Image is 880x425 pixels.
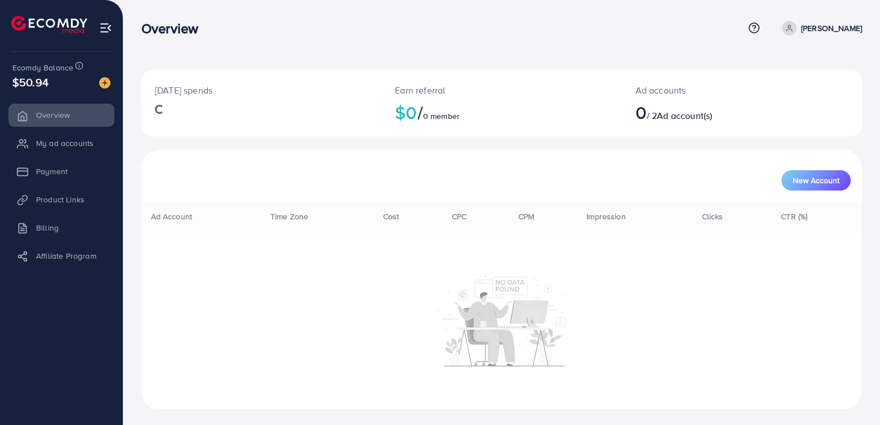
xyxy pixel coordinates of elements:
[635,101,789,123] h2: / 2
[793,176,839,184] span: New Account
[395,101,608,123] h2: $0
[423,110,460,122] span: 0 member
[12,62,73,73] span: Ecomdy Balance
[781,170,851,191] button: New Account
[11,16,87,33] img: logo
[635,83,789,97] p: Ad accounts
[395,83,608,97] p: Earn referral
[635,99,647,125] span: 0
[12,74,48,90] span: $50.94
[141,20,207,37] h3: Overview
[657,109,712,122] span: Ad account(s)
[777,21,862,36] a: [PERSON_NAME]
[417,99,423,125] span: /
[801,21,862,35] p: [PERSON_NAME]
[99,21,112,34] img: menu
[99,77,110,88] img: image
[155,83,368,97] p: [DATE] spends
